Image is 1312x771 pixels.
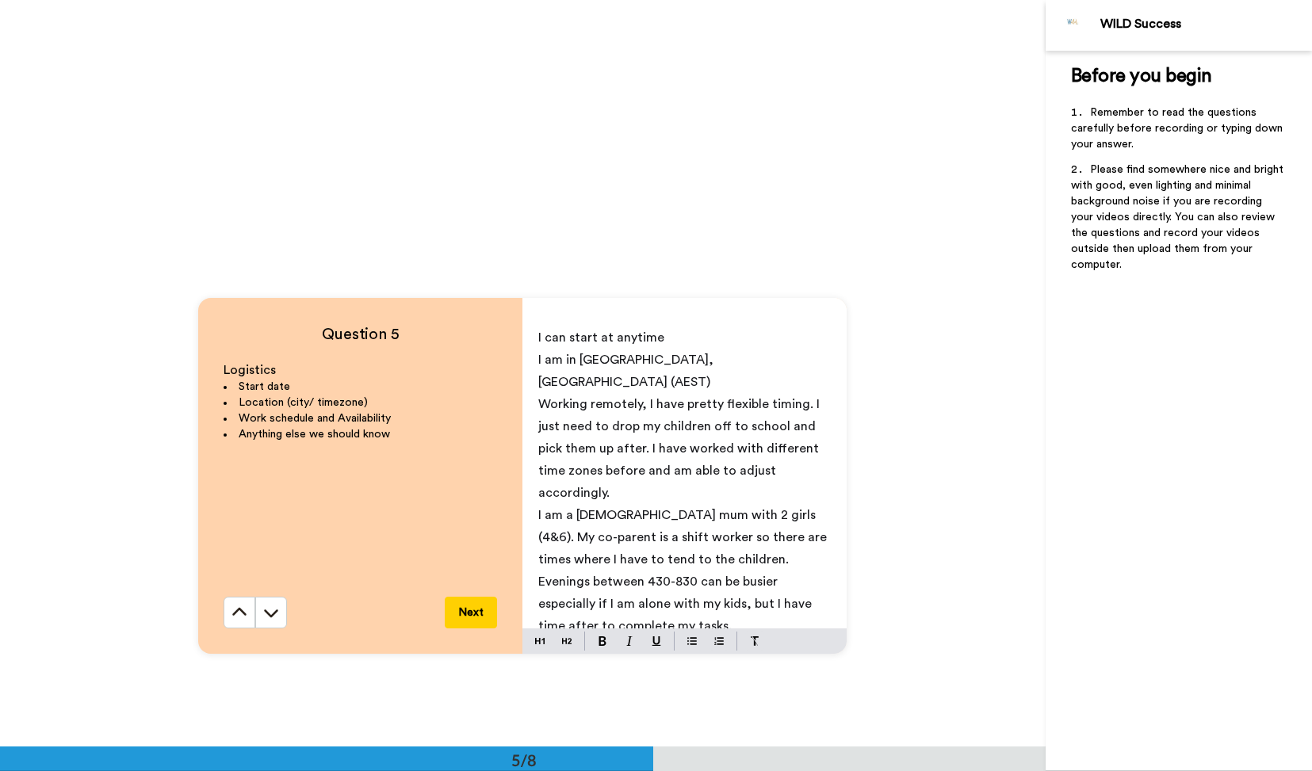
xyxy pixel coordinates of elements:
[599,636,606,646] img: bold-mark.svg
[1071,107,1286,150] span: Remember to read the questions carefully before recording or typing down your answer.
[239,429,390,440] span: Anything else we should know
[486,749,562,771] div: 5/8
[652,636,661,646] img: underline-mark.svg
[239,413,391,424] span: Work schedule and Availability
[239,381,290,392] span: Start date
[445,597,497,628] button: Next
[538,509,830,632] span: I am a [DEMOGRAPHIC_DATA] mum with 2 girls (4&6). My co-parent is a shift worker so there are tim...
[750,636,759,646] img: clear-format.svg
[1100,17,1311,32] div: WILD Success
[687,635,697,647] img: bulleted-block.svg
[562,635,572,647] img: heading-two-block.svg
[1071,164,1287,270] span: Please find somewhere nice and bright with good, even lighting and minimal background noise if yo...
[224,364,276,376] span: Logistics
[535,635,545,647] img: heading-one-block.svg
[1071,67,1211,86] span: Before you begin
[714,635,724,647] img: numbered-block.svg
[538,398,823,499] span: Working remotely, I have pretty flexible timing. I just need to drop my children off to school an...
[626,636,633,646] img: italic-mark.svg
[538,331,664,344] span: I can start at anytime
[239,397,368,408] span: Location (city/ timezone)
[224,323,497,345] h4: Question 5
[1054,6,1092,44] img: Profile Image
[538,353,717,388] span: I am in [GEOGRAPHIC_DATA], [GEOGRAPHIC_DATA] (AEST)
